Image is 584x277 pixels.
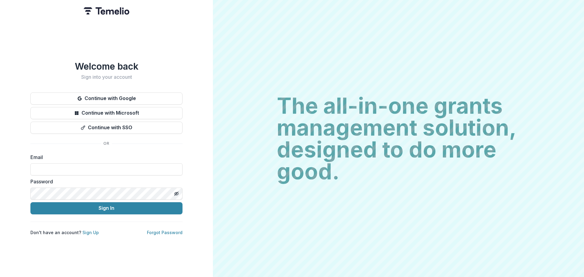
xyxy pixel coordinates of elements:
h1: Welcome back [30,61,182,72]
a: Sign Up [82,230,99,235]
button: Continue with Google [30,92,182,105]
h2: Sign into your account [30,74,182,80]
button: Sign In [30,202,182,214]
p: Don't have an account? [30,229,99,236]
a: Forgot Password [147,230,182,235]
button: Toggle password visibility [172,189,181,199]
label: Email [30,154,179,161]
button: Continue with SSO [30,122,182,134]
button: Continue with Microsoft [30,107,182,119]
img: Temelio [84,7,129,15]
label: Password [30,178,179,185]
